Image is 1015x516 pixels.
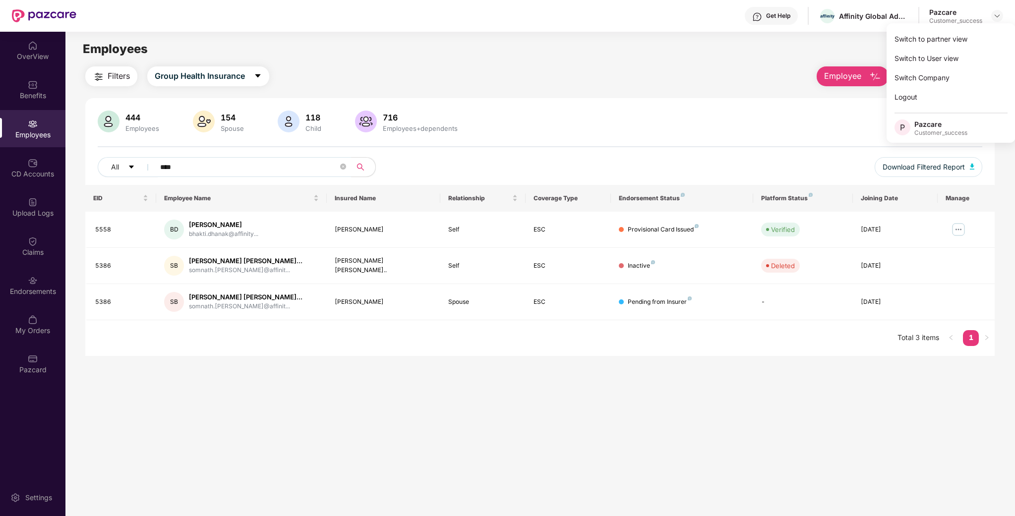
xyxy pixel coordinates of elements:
[28,119,38,129] img: svg+xml;base64,PHN2ZyBpZD0iRW1wbG95ZWVzIiB4bWxucz0iaHR0cDovL3d3dy53My5vcmcvMjAwMC9zdmciIHdpZHRoPS...
[22,493,55,503] div: Settings
[526,185,611,212] th: Coverage Type
[651,260,655,264] img: svg+xml;base64,PHN2ZyB4bWxucz0iaHR0cDovL3d3dy53My5vcmcvMjAwMC9zdmciIHdpZHRoPSI4IiBoZWlnaHQ9IjgiIH...
[993,12,1001,20] img: svg+xml;base64,PHN2ZyBpZD0iRHJvcGRvd24tMzJ4MzIiIHhtbG5zPSJodHRwOi8vd3d3LnczLm9yZy8yMDAwL3N2ZyIgd2...
[355,111,377,132] img: svg+xml;base64,PHN2ZyB4bWxucz0iaHR0cDovL3d3dy53My5vcmcvMjAwMC9zdmciIHhtbG5zOnhsaW5rPSJodHRwOi8vd3...
[753,284,853,320] td: -
[95,261,148,271] div: 5386
[875,157,983,177] button: Download Filtered Report
[381,124,460,132] div: Employees+dependents
[771,225,795,234] div: Verified
[628,225,699,234] div: Provisional Card Issued
[335,297,432,307] div: [PERSON_NAME]
[883,162,965,172] span: Download Filtered Report
[752,12,762,22] img: svg+xml;base64,PHN2ZyBpZD0iSGVscC0zMngzMiIgeG1sbnM9Imh0dHA6Ly93d3cudzMub3JnLzIwMDAvc3ZnIiB3aWR0aD...
[156,185,327,212] th: Employee Name
[448,261,518,271] div: Self
[303,113,323,122] div: 118
[900,121,905,133] span: P
[853,185,938,212] th: Joining Date
[189,229,258,239] div: bhakti.dhanak@affinity...
[963,330,979,345] a: 1
[766,12,790,20] div: Get Help
[628,261,655,271] div: Inactive
[85,185,156,212] th: EID
[943,330,959,346] button: left
[861,297,930,307] div: [DATE]
[108,70,130,82] span: Filters
[970,164,975,170] img: svg+xml;base64,PHN2ZyB4bWxucz0iaHR0cDovL3d3dy53My5vcmcvMjAwMC9zdmciIHhtbG5zOnhsaW5rPSJodHRwOi8vd3...
[628,297,692,307] div: Pending from Insurer
[340,164,346,170] span: close-circle
[448,297,518,307] div: Spouse
[771,261,795,271] div: Deleted
[340,163,346,172] span: close-circle
[351,163,370,171] span: search
[28,315,38,325] img: svg+xml;base64,PHN2ZyBpZD0iTXlfT3JkZXJzIiBkYXRhLW5hbWU9Ik15IE9yZGVycyIgeG1sbnM9Imh0dHA6Ly93d3cudz...
[688,296,692,300] img: svg+xml;base64,PHN2ZyB4bWxucz0iaHR0cDovL3d3dy53My5vcmcvMjAwMC9zdmciIHdpZHRoPSI4IiBoZWlnaHQ9IjgiIH...
[28,354,38,364] img: svg+xml;base64,PHN2ZyBpZD0iUGF6Y2FyZCIgeG1sbnM9Imh0dHA6Ly93d3cudzMub3JnLzIwMDAvc3ZnIiB3aWR0aD0iMj...
[448,194,510,202] span: Relationship
[155,70,245,82] span: Group Health Insurance
[951,222,966,237] img: manageButton
[83,42,148,56] span: Employees
[327,185,440,212] th: Insured Name
[861,225,930,234] div: [DATE]
[164,220,184,239] div: BD
[111,162,119,172] span: All
[189,302,302,311] div: somnath.[PERSON_NAME]@affinit...
[28,80,38,90] img: svg+xml;base64,PHN2ZyBpZD0iQmVuZWZpdHMiIHhtbG5zPSJodHRwOi8vd3d3LnczLm9yZy8yMDAwL3N2ZyIgd2lkdGg9Ij...
[948,335,954,341] span: left
[12,9,76,22] img: New Pazcare Logo
[681,193,685,197] img: svg+xml;base64,PHN2ZyB4bWxucz0iaHR0cDovL3d3dy53My5vcmcvMjAwMC9zdmciIHdpZHRoPSI4IiBoZWlnaHQ9IjgiIH...
[929,7,982,17] div: Pazcare
[219,124,246,132] div: Spouse
[534,261,603,271] div: ESC
[929,17,982,25] div: Customer_success
[869,71,881,83] img: svg+xml;base64,PHN2ZyB4bWxucz0iaHR0cDovL3d3dy53My5vcmcvMjAwMC9zdmciIHhtbG5zOnhsaW5rPSJodHRwOi8vd3...
[28,197,38,207] img: svg+xml;base64,PHN2ZyBpZD0iVXBsb2FkX0xvZ3MiIGRhdGEtbmFtZT0iVXBsb2FkIExvZ3MiIHhtbG5zPSJodHRwOi8vd3...
[335,225,432,234] div: [PERSON_NAME]
[278,111,299,132] img: svg+xml;base64,PHN2ZyB4bWxucz0iaHR0cDovL3d3dy53My5vcmcvMjAwMC9zdmciIHhtbG5zOnhsaW5rPSJodHRwOi8vd3...
[619,194,745,202] div: Endorsement Status
[164,292,184,312] div: SB
[943,330,959,346] li: Previous Page
[440,185,526,212] th: Relationship
[164,194,311,202] span: Employee Name
[809,193,813,197] img: svg+xml;base64,PHN2ZyB4bWxucz0iaHR0cDovL3d3dy53My5vcmcvMjAwMC9zdmciIHdpZHRoPSI4IiBoZWlnaHQ9IjgiIH...
[98,111,119,132] img: svg+xml;base64,PHN2ZyB4bWxucz0iaHR0cDovL3d3dy53My5vcmcvMjAwMC9zdmciIHhtbG5zOnhsaW5rPSJodHRwOi8vd3...
[861,261,930,271] div: [DATE]
[10,493,20,503] img: svg+xml;base64,PHN2ZyBpZD0iU2V0dGluZy0yMHgyMCIgeG1sbnM9Imh0dHA6Ly93d3cudzMub3JnLzIwMDAvc3ZnIiB3aW...
[147,66,269,86] button: Group Health Insurancecaret-down
[93,71,105,83] img: svg+xml;base64,PHN2ZyB4bWxucz0iaHR0cDovL3d3dy53My5vcmcvMjAwMC9zdmciIHdpZHRoPSIyNCIgaGVpZ2h0PSIyNC...
[123,113,161,122] div: 444
[95,225,148,234] div: 5558
[839,11,908,21] div: Affinity Global Advertising Private Limited
[123,124,161,132] div: Employees
[93,194,141,202] span: EID
[28,158,38,168] img: svg+xml;base64,PHN2ZyBpZD0iQ0RfQWNjb3VudHMiIGRhdGEtbmFtZT0iQ0QgQWNjb3VudHMiIHhtbG5zPSJodHRwOi8vd3...
[963,330,979,346] li: 1
[534,225,603,234] div: ESC
[914,129,967,137] div: Customer_success
[28,236,38,246] img: svg+xml;base64,PHN2ZyBpZD0iQ2xhaW0iIHhtbG5zPSJodHRwOi8vd3d3LnczLm9yZy8yMDAwL3N2ZyIgd2lkdGg9IjIwIi...
[448,225,518,234] div: Self
[984,335,990,341] span: right
[824,70,861,82] span: Employee
[98,157,158,177] button: Allcaret-down
[695,224,699,228] img: svg+xml;base64,PHN2ZyB4bWxucz0iaHR0cDovL3d3dy53My5vcmcvMjAwMC9zdmciIHdpZHRoPSI4IiBoZWlnaHQ9IjgiIH...
[534,297,603,307] div: ESC
[335,256,432,275] div: [PERSON_NAME] [PERSON_NAME]..
[303,124,323,132] div: Child
[254,72,262,81] span: caret-down
[351,157,376,177] button: search
[28,276,38,286] img: svg+xml;base64,PHN2ZyBpZD0iRW5kb3JzZW1lbnRzIiB4bWxucz0iaHR0cDovL3d3dy53My5vcmcvMjAwMC9zdmciIHdpZH...
[189,292,302,302] div: [PERSON_NAME] [PERSON_NAME]...
[85,66,137,86] button: Filters
[761,194,845,202] div: Platform Status
[817,66,889,86] button: Employee
[95,297,148,307] div: 5386
[164,256,184,276] div: SB
[979,330,995,346] li: Next Page
[979,330,995,346] button: right
[193,111,215,132] img: svg+xml;base64,PHN2ZyB4bWxucz0iaHR0cDovL3d3dy53My5vcmcvMjAwMC9zdmciIHhtbG5zOnhsaW5rPSJodHRwOi8vd3...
